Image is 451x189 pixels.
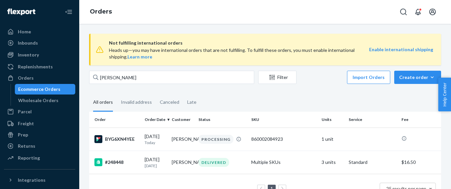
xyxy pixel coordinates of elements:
[349,159,396,166] p: Standard
[169,128,196,151] td: [PERSON_NAME]
[438,78,451,111] button: Help Center
[18,97,58,104] div: Wholesale Orders
[319,112,346,128] th: Units
[408,169,444,186] iframe: Opens a widget where you can chat to one of our agents
[145,163,166,169] p: [DATE]
[15,95,76,106] a: Wholesale Orders
[347,71,390,84] button: Import Orders
[319,151,346,174] td: 3 units
[94,158,139,166] div: #248448
[4,106,75,117] a: Parcel
[18,63,53,70] div: Replenishments
[93,94,113,112] div: All orders
[7,9,35,15] img: Flexport logo
[399,74,436,81] div: Create order
[142,112,169,128] th: Order Date
[169,151,196,174] td: [PERSON_NAME]
[172,117,193,122] div: Customer
[18,75,34,81] div: Orders
[4,50,75,60] a: Inventory
[196,112,249,128] th: Status
[62,5,75,19] button: Close Navigation
[121,94,152,111] div: Invalid address
[90,8,112,15] a: Orders
[399,112,441,128] th: Fee
[18,155,40,161] div: Reporting
[4,175,75,185] button: Integrations
[109,47,355,59] span: Heads up—you may have international orders that are not fulfilling. To fulfill these orders, you ...
[18,120,34,127] div: Freight
[394,71,441,84] button: Create order
[198,135,233,144] div: PROCESSING
[4,153,75,163] a: Reporting
[89,112,142,128] th: Order
[109,39,369,47] span: Not fulfilling international orders
[145,156,166,169] div: [DATE]
[18,132,28,138] div: Prep
[198,158,229,167] div: DELIVERED
[258,71,296,84] button: Filter
[18,86,60,93] div: Ecommerce Orders
[411,5,425,19] button: Open notifications
[187,94,196,111] div: Late
[249,151,319,174] td: Multiple SKUs
[346,112,399,128] th: Service
[251,136,316,142] div: 860002084923
[319,128,346,151] td: 1 unit
[249,112,319,128] th: SKU
[18,52,39,58] div: Inventory
[145,133,166,145] div: [DATE]
[4,130,75,140] a: Prep
[259,74,296,81] div: Filter
[18,177,46,183] div: Integrations
[89,71,254,84] input: Search orders
[4,118,75,129] a: Freight
[426,5,439,19] button: Open account menu
[160,94,179,111] div: Canceled
[145,140,166,145] p: Today
[4,73,75,83] a: Orders
[94,135,139,143] div: BYG6XN4YEE
[18,28,31,35] div: Home
[4,61,75,72] a: Replenishments
[4,26,75,37] a: Home
[18,40,38,46] div: Inbounds
[4,38,75,48] a: Inbounds
[399,151,441,174] td: $16.50
[397,5,410,19] button: Open Search Box
[369,47,433,52] a: Enable international shipping
[15,84,76,94] a: Ecommerce Orders
[85,2,117,21] ol: breadcrumbs
[4,141,75,151] a: Returns
[18,108,32,115] div: Parcel
[127,54,152,59] a: Learn more
[18,143,35,149] div: Returns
